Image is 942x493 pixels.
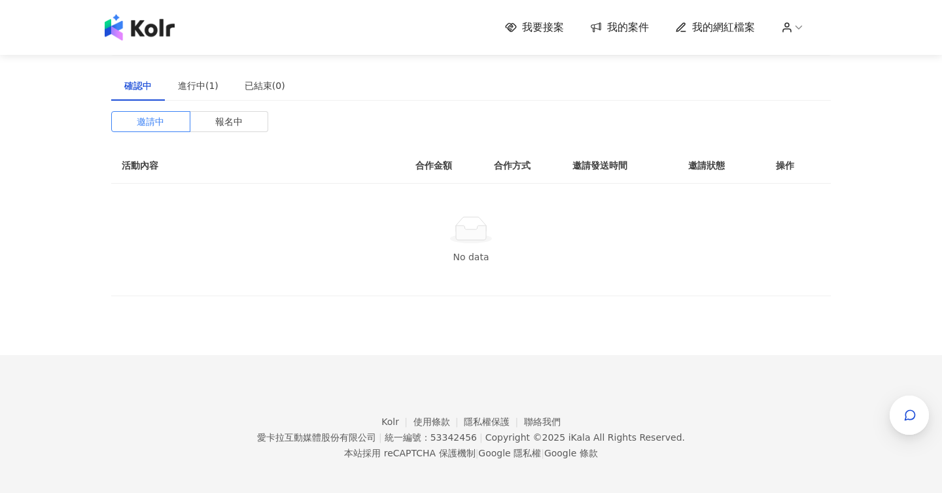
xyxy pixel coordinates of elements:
span: 本站採用 reCAPTCHA 保護機制 [344,445,597,461]
span: 我的案件 [607,20,649,35]
a: 我要接案 [505,20,564,35]
a: 我的案件 [590,20,649,35]
a: 使用條款 [413,416,464,427]
div: Copyright © 2025 All Rights Reserved. [485,432,685,443]
a: Google 條款 [544,448,598,458]
a: Kolr [381,416,413,427]
th: 邀請發送時間 [562,148,678,184]
span: | [379,432,382,443]
div: No data [127,250,815,264]
span: 邀請中 [137,112,164,131]
div: 愛卡拉互動媒體股份有限公司 [257,432,376,443]
div: 確認中 [124,78,152,93]
img: logo [105,14,175,41]
span: 我要接案 [522,20,564,35]
th: 合作方式 [483,148,562,184]
a: 聯絡我們 [524,416,561,427]
span: 報名中 [215,112,243,131]
span: | [541,448,544,458]
span: 我的網紅檔案 [692,20,755,35]
a: 隱私權保護 [464,416,524,427]
th: 活動內容 [111,148,373,184]
th: 合作金額 [405,148,483,184]
a: Google 隱私權 [478,448,541,458]
th: 邀請狀態 [678,148,765,184]
a: 我的網紅檔案 [675,20,755,35]
span: | [480,432,483,443]
a: iKala [568,432,591,443]
span: | [476,448,479,458]
div: 進行中(1) [178,78,218,93]
th: 操作 [765,148,831,184]
div: 已結束(0) [245,78,285,93]
div: 統一編號：53342456 [385,432,477,443]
